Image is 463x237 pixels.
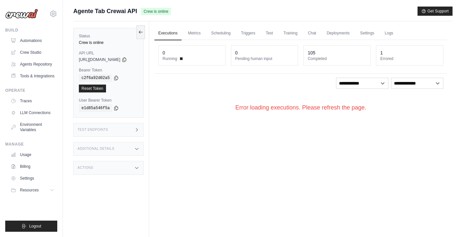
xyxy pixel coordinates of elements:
[381,27,397,40] a: Logs
[78,147,114,151] h3: Additional Details
[8,173,57,184] a: Settings
[279,27,301,40] a: Training
[5,9,38,19] img: Logo
[8,185,57,195] button: Resources
[262,27,277,40] a: Test
[323,27,353,40] a: Deployments
[8,96,57,106] a: Traces
[237,27,259,40] a: Triggers
[304,27,320,40] a: Chat
[8,108,57,118] a: LLM Connections
[8,149,57,160] a: Usage
[79,68,138,73] label: Bearer Token
[79,104,112,112] code: e1d85a546f5a
[79,33,138,39] label: Status
[79,57,120,62] span: [URL][DOMAIN_NAME]
[430,206,463,237] div: Widget de chat
[141,8,171,15] span: Crew is online
[380,56,439,61] dt: Errored
[5,28,57,33] div: Build
[79,74,112,82] code: c2f6a92d02a5
[79,98,138,103] label: User Bearer Token
[8,59,57,69] a: Agents Repository
[308,49,315,56] div: 105
[184,27,205,40] a: Metrics
[154,27,182,40] a: Executions
[235,49,238,56] div: 0
[78,166,93,170] h3: Actions
[73,7,137,16] span: Agente Tab Crewai API
[163,56,177,61] span: Running
[79,50,138,56] label: API URL
[20,188,39,193] span: Resources
[154,93,447,123] div: Error loading executions. Please refresh the page.
[79,85,106,92] a: Reset Token
[8,35,57,46] a: Automations
[235,56,294,61] dt: Pending human input
[79,40,138,45] div: Crew is online
[78,128,108,132] h3: Test Endpoints
[5,142,57,147] div: Manage
[8,161,57,172] a: Billing
[430,206,463,237] iframe: Chat Widget
[163,49,165,56] div: 0
[5,88,57,93] div: Operate
[29,224,41,229] span: Logout
[207,27,234,40] a: Scheduling
[308,56,366,61] dt: Completed
[380,49,383,56] div: 1
[356,27,378,40] a: Settings
[8,47,57,58] a: Crew Studio
[8,71,57,81] a: Tools & Integrations
[418,7,453,16] button: Get Support
[5,221,57,232] button: Logout
[8,119,57,135] a: Environment Variables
